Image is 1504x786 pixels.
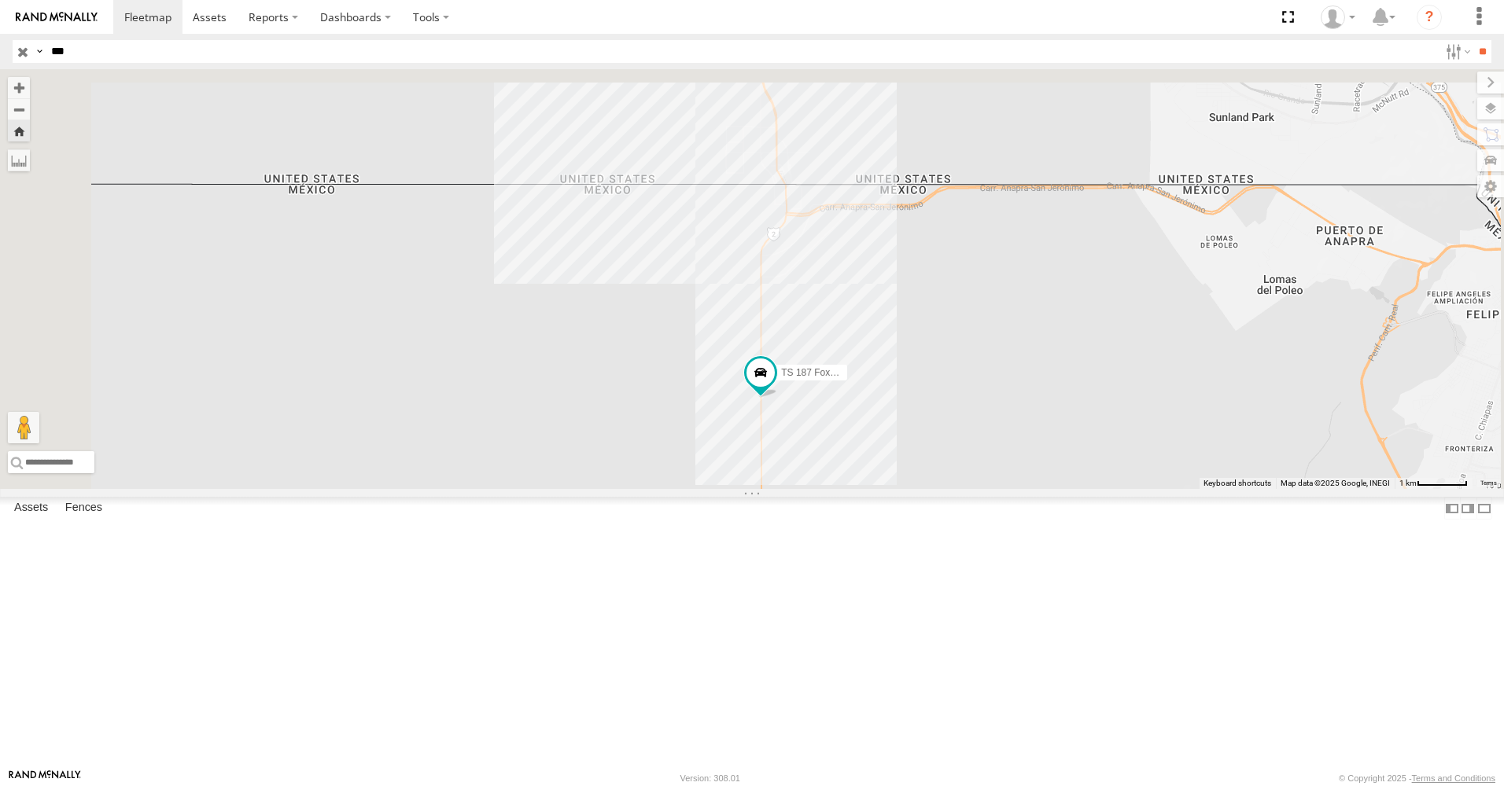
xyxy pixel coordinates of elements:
button: Zoom Home [8,120,30,141]
span: Map data ©2025 Google, INEGI [1281,479,1390,487]
label: Hide Summary Table [1476,497,1492,520]
i: ? [1417,5,1442,30]
label: Search Query [33,40,46,63]
button: Zoom in [8,77,30,98]
a: Visit our Website [9,770,81,786]
img: rand-logo.svg [16,12,98,23]
div: Version: 308.01 [680,773,740,783]
button: Map Scale: 1 km per 61 pixels [1395,478,1473,489]
label: Dock Summary Table to the Right [1460,497,1476,520]
label: Fences [57,498,110,520]
div: Jonathan Soto [1315,6,1361,29]
a: Terms and Conditions [1412,773,1495,783]
label: Assets [6,498,56,520]
div: © Copyright 2025 - [1339,773,1495,783]
button: Zoom out [8,98,30,120]
label: Measure [8,149,30,171]
label: Dock Summary Table to the Left [1444,497,1460,520]
span: 1 km [1399,479,1417,487]
span: TS 187 Foxconn [781,367,850,378]
a: Terms (opens in new tab) [1480,480,1497,487]
button: Keyboard shortcuts [1204,478,1271,489]
label: Map Settings [1477,175,1504,197]
label: Search Filter Options [1439,40,1473,63]
button: Drag Pegman onto the map to open Street View [8,412,39,443]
